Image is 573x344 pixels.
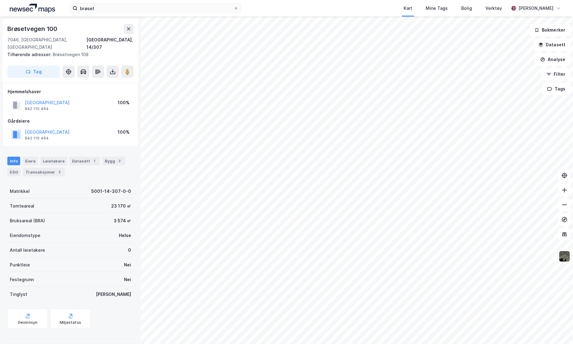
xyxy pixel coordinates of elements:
[518,5,553,12] div: [PERSON_NAME]
[485,5,502,12] div: Verktøy
[91,188,131,195] div: 5001-14-307-0-0
[86,36,134,51] div: [GEOGRAPHIC_DATA], 14/307
[40,157,67,165] div: Leietakere
[10,202,34,210] div: Tomteareal
[18,320,38,325] div: Geoinnsyn
[8,88,133,95] div: Hjemmelshaver
[118,99,130,106] div: 100%
[7,66,60,78] button: Tag
[25,136,49,141] div: 942 110 464
[461,5,472,12] div: Bolig
[128,247,131,254] div: 0
[77,4,234,13] input: Søk på adresse, matrikkel, gårdeiere, leietakere eller personer
[7,52,53,57] span: Tilhørende adresser:
[118,128,130,136] div: 100%
[124,276,131,283] div: Nei
[542,83,571,95] button: Tags
[7,168,21,176] div: ESG
[102,157,125,165] div: Bygg
[10,217,45,224] div: Bruksareal (BRA)
[116,158,123,164] div: 2
[70,157,100,165] div: Datasett
[535,53,571,66] button: Analyse
[114,217,131,224] div: 3 574 ㎡
[426,5,448,12] div: Mine Tags
[7,157,20,165] div: Info
[25,106,49,111] div: 942 110 464
[7,24,58,34] div: Brøsetvegen 100
[541,68,571,80] button: Filter
[7,51,129,58] div: Brøsetvegen 108
[7,36,86,51] div: 7046, [GEOGRAPHIC_DATA], [GEOGRAPHIC_DATA]
[10,232,40,239] div: Eiendomstype
[23,157,38,165] div: Eiere
[10,291,27,298] div: Tinglyst
[10,247,45,254] div: Antall leietakere
[124,261,131,269] div: Nei
[8,117,133,125] div: Gårdeiere
[10,276,34,283] div: Festegrunn
[56,169,62,175] div: 2
[404,5,412,12] div: Kart
[10,261,30,269] div: Punktleie
[60,320,81,325] div: Miljøstatus
[533,39,571,51] button: Datasett
[23,168,65,176] div: Transaksjoner
[96,291,131,298] div: [PERSON_NAME]
[10,188,30,195] div: Matrikkel
[542,315,573,344] iframe: Chat Widget
[111,202,131,210] div: 23 170 ㎡
[91,158,97,164] div: 1
[559,250,570,262] img: 9k=
[529,24,571,36] button: Bokmerker
[10,4,55,13] img: logo.a4113a55bc3d86da70a041830d287a7e.svg
[119,232,131,239] div: Helse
